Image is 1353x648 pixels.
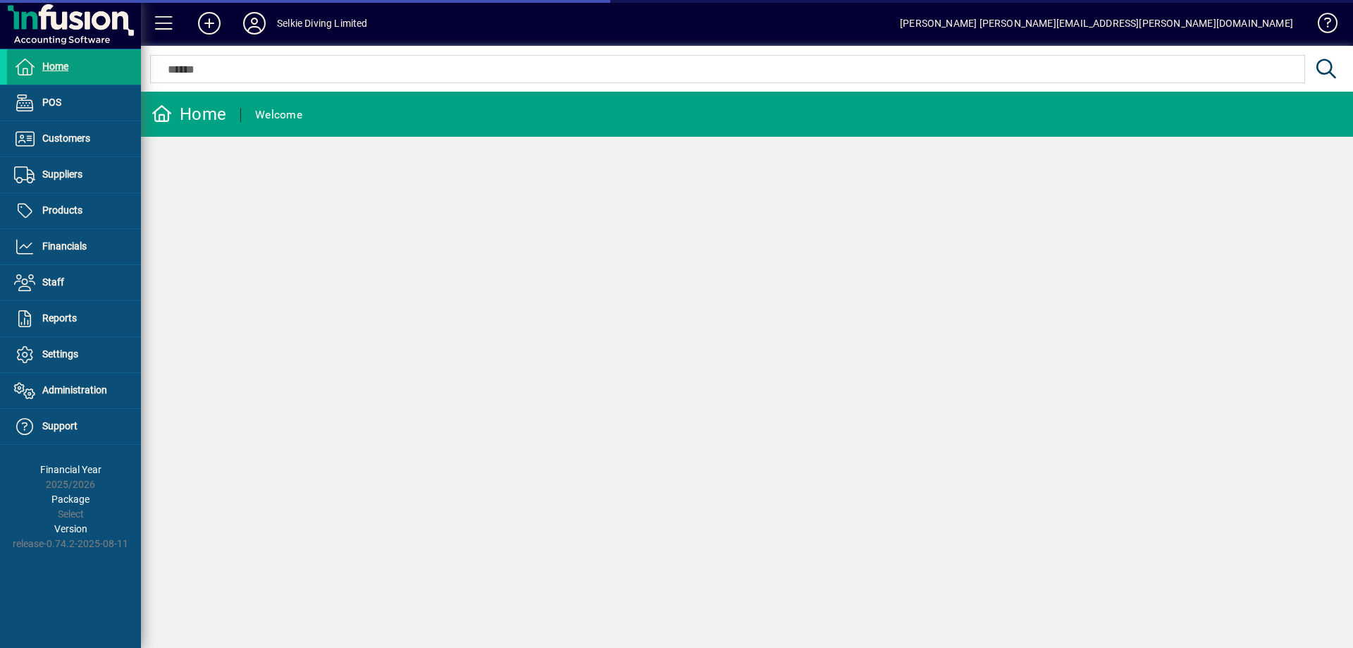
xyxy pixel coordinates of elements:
div: [PERSON_NAME] [PERSON_NAME][EMAIL_ADDRESS][PERSON_NAME][DOMAIN_NAME] [900,12,1293,35]
div: Selkie Diving Limited [277,12,368,35]
a: Settings [7,337,141,372]
span: Version [54,523,87,534]
a: Knowledge Base [1307,3,1335,49]
span: Package [51,494,89,505]
a: Customers [7,121,141,157]
div: Welcome [255,104,302,126]
span: Settings [42,348,78,360]
div: Home [152,103,226,126]
span: Products [42,204,82,216]
a: POS [7,85,141,121]
span: Financials [42,240,87,252]
span: Customers [42,133,90,144]
button: Profile [232,11,277,36]
span: Financial Year [40,464,101,475]
span: Administration [42,384,107,396]
span: Reports [42,312,77,324]
a: Products [7,193,141,228]
a: Administration [7,373,141,408]
a: Staff [7,265,141,300]
span: Home [42,61,68,72]
span: Support [42,420,78,432]
span: Staff [42,276,64,288]
span: Suppliers [42,169,82,180]
button: Add [187,11,232,36]
a: Reports [7,301,141,336]
a: Financials [7,229,141,264]
span: POS [42,97,61,108]
a: Support [7,409,141,444]
a: Suppliers [7,157,141,192]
